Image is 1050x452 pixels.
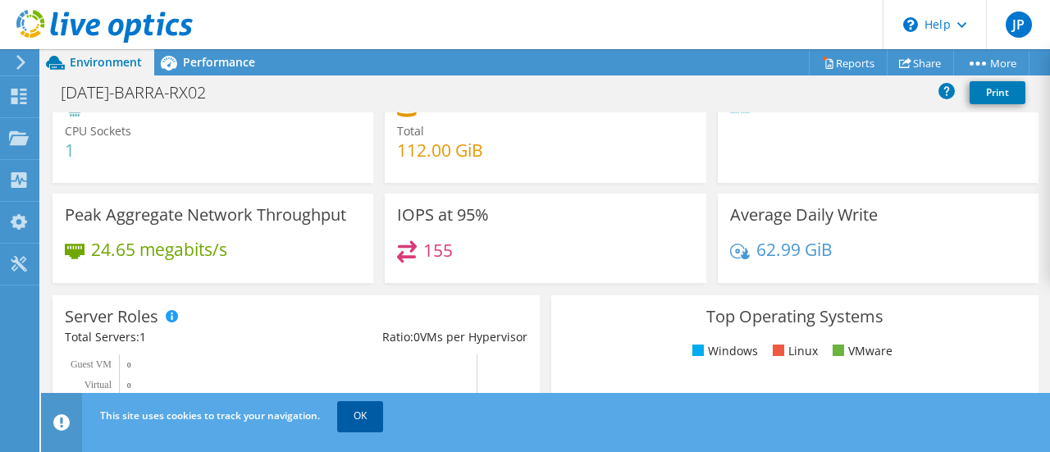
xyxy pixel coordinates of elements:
h3: Average Daily Write [730,206,878,224]
text: 0 [127,381,131,390]
a: Print [970,81,1025,104]
svg: \n [903,17,918,32]
span: Total [397,123,424,139]
h4: 7.91 GiB [886,96,961,114]
h4: 1 [65,141,131,159]
h4: 155 [423,241,453,259]
span: Environment [70,54,142,70]
h4: 62.99 GiB [756,240,833,258]
li: Linux [769,342,818,360]
h4: 112.00 GiB [397,141,483,159]
h4: 6 GHz [91,96,142,114]
span: This site uses cookies to track your navigation. [100,409,320,422]
span: Performance [183,54,255,70]
text: Guest VM [71,358,112,370]
a: More [953,50,1029,75]
h4: 24.65 megabits/s [91,240,227,258]
div: Ratio: VMs per Hypervisor [296,328,527,346]
li: Windows [688,342,758,360]
h3: Peak Aggregate Network Throughput [65,206,346,224]
a: Share [887,50,954,75]
div: Total Servers: [65,328,296,346]
h4: 9.00 GiB [528,96,595,114]
h4: 103.00 GiB [423,96,509,114]
span: 0 [413,329,420,345]
span: 1 [139,329,146,345]
h4: 7.80 GHz [161,96,232,114]
a: OK [337,401,383,431]
h3: IOPS at 95% [397,206,489,224]
li: VMware [829,342,892,360]
h1: [DATE]-BARRA-RX02 [53,84,231,102]
h3: Top Operating Systems [564,308,1026,326]
span: CPU Sockets [65,123,131,139]
a: Reports [809,50,888,75]
h3: Server Roles [65,308,158,326]
text: 0 [127,361,131,369]
span: JP [1006,11,1032,38]
text: Virtual [84,379,112,390]
h4: 2 [251,96,282,114]
h4: 7.67 GiB [756,96,867,114]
